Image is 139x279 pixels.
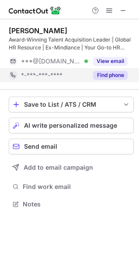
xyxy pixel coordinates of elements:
[9,97,134,112] button: save-profile-one-click
[24,143,57,150] span: Send email
[9,160,134,175] button: Add to email campaign
[23,183,130,191] span: Find work email
[9,118,134,133] button: AI write personalized message
[93,57,128,66] button: Reveal Button
[9,26,67,35] div: [PERSON_NAME]
[9,5,61,16] img: ContactOut v5.3.10
[9,181,134,193] button: Find work email
[24,164,93,171] span: Add to email campaign
[23,200,130,208] span: Notes
[9,198,134,210] button: Notes
[21,57,81,65] span: ***@[DOMAIN_NAME]
[9,139,134,154] button: Send email
[24,101,118,108] div: Save to List / ATS / CRM
[93,71,128,80] button: Reveal Button
[24,122,117,129] span: AI write personalized message
[9,36,134,52] div: Award-Winning Talent Acquisition Leader | Global HR Resource | Ex-Mindlance | Your Go-to HR Partn...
